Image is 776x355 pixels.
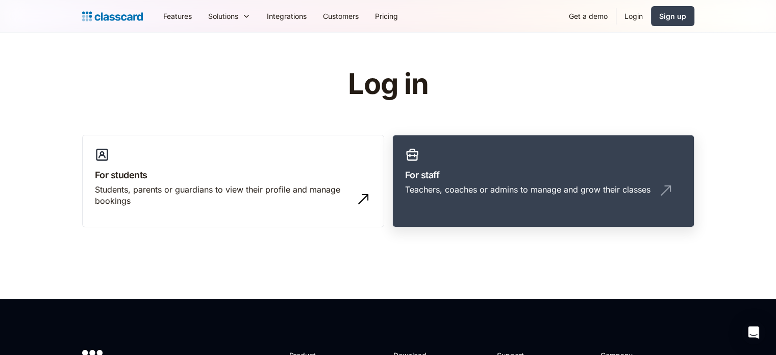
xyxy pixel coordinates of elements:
div: Solutions [200,5,259,28]
div: Solutions [208,11,238,21]
div: Sign up [659,11,686,21]
a: Customers [315,5,367,28]
a: Login [616,5,651,28]
h1: Log in [226,68,550,100]
h3: For staff [405,168,682,182]
a: For staffTeachers, coaches or admins to manage and grow their classes [392,135,694,228]
a: home [82,9,143,23]
a: Features [155,5,200,28]
a: For studentsStudents, parents or guardians to view their profile and manage bookings [82,135,384,228]
h3: For students [95,168,371,182]
a: Integrations [259,5,315,28]
a: Pricing [367,5,406,28]
div: Open Intercom Messenger [741,320,766,345]
a: Get a demo [561,5,616,28]
div: Teachers, coaches or admins to manage and grow their classes [405,184,650,195]
div: Students, parents or guardians to view their profile and manage bookings [95,184,351,207]
a: Sign up [651,6,694,26]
